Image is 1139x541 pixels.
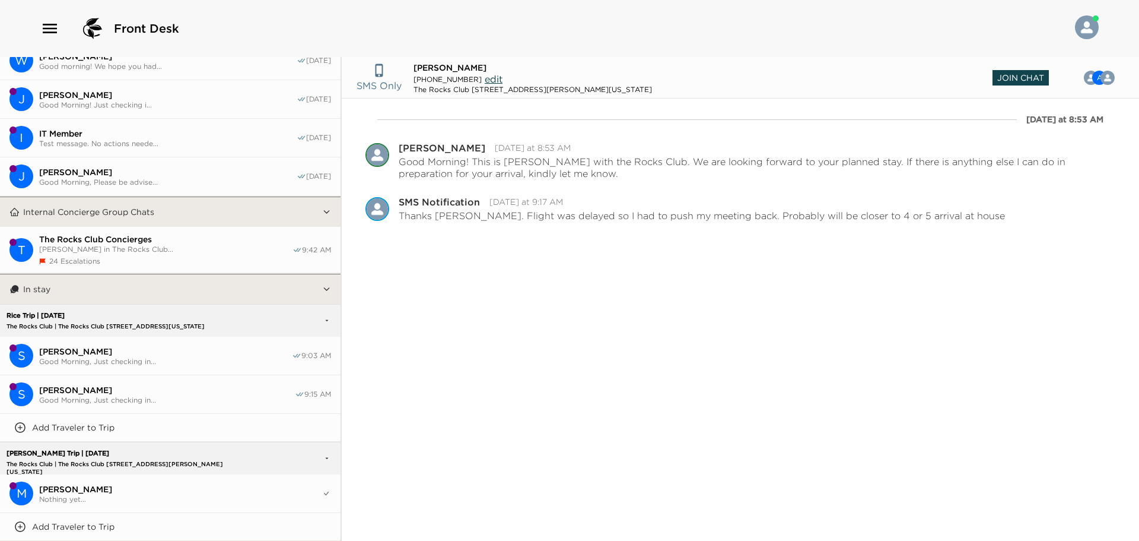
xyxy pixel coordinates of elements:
button: TAM [1074,66,1124,90]
img: M [365,143,389,167]
div: S [9,382,33,406]
span: IT Member [39,128,297,139]
span: [PERSON_NAME] [39,167,297,178]
div: T [9,238,33,262]
p: Thanks [PERSON_NAME]. Flight was delayed so I had to push my meeting back. Probably will be close... [399,210,1005,222]
span: Good Morning, Please be advise... [39,178,297,186]
span: edit [485,73,502,85]
p: Good Morning! This is [PERSON_NAME] with the Rocks Club. We are looking forward to your planned s... [399,156,1115,179]
span: 24 Escalations [49,257,100,265]
span: [PHONE_NUMBER] [413,75,482,84]
div: [PERSON_NAME] [399,143,485,153]
span: Good Morning! Just checking i... [39,100,297,109]
span: [PERSON_NAME] [39,346,292,357]
img: T [1100,71,1115,85]
div: Jerry Kelly [9,87,33,111]
p: SMS Only [357,78,402,93]
img: S [365,197,389,221]
span: [PERSON_NAME] in The Rocks Club... [39,245,292,254]
p: Add Traveler to Trip [32,521,114,532]
p: The Rocks Club | The Rocks Club [STREET_ADDRESS][US_STATE] [4,322,260,330]
span: 9:15 AM [304,390,331,399]
div: IT Memberr EXCLUSIVE RESORTS [9,126,33,150]
span: [PERSON_NAME] [39,484,322,495]
div: The Rocks Club [9,238,33,262]
button: Internal Concierge Group Chats [20,197,322,227]
button: In stay [20,274,322,304]
span: 9:42 AM [302,245,331,255]
span: Good morning! We hope you had... [39,62,297,71]
button: Join Chat [989,72,1052,84]
div: [DATE] at 8:53 AM [1026,113,1103,125]
p: [PERSON_NAME] Trip | [DATE] [4,450,260,457]
div: The Rocks Club [STREET_ADDRESS][PERSON_NAME][US_STATE] [413,85,652,94]
div: SMS Notification [365,197,389,221]
img: logo [78,14,107,43]
p: The Rocks Club | The Rocks Club [STREET_ADDRESS][PERSON_NAME][US_STATE] [4,460,260,468]
p: Rice Trip | [DATE] [4,312,260,319]
div: Mary Beth Flanagan [9,482,33,505]
div: W [9,49,33,72]
p: In stay [23,284,50,295]
div: S [9,344,33,368]
span: [DATE] [306,94,331,104]
span: [PERSON_NAME] [39,90,297,100]
div: Steven Rice [9,344,33,368]
p: Internal Concierge Group Chats [23,207,154,217]
div: Weston Arnell [9,49,33,72]
span: [DATE] [306,172,331,181]
span: [PERSON_NAME] [413,62,486,73]
span: Good Morning, Just checking in... [39,357,292,366]
span: [DATE] [306,56,331,65]
span: Join Chat [992,70,1049,86]
div: J [9,87,33,111]
div: Mike Graf [365,143,389,167]
time: 2025-10-02T15:53:27.545Z [495,143,571,153]
span: 9:03 AM [301,351,331,360]
span: [PERSON_NAME] [39,385,295,396]
div: Susan Rice [9,382,33,406]
div: I [9,126,33,150]
div: Janet Widener [9,164,33,188]
span: [DATE] [306,133,331,143]
div: J [9,164,33,188]
div: M [9,482,33,505]
p: Add Traveler to Trip [32,422,114,433]
div: SMS Notification [399,197,480,207]
span: Good Morning, Just checking in... [39,396,295,404]
span: The Rocks Club Concierges [39,234,292,245]
div: The Rocks Club Concierge Team [1100,71,1115,85]
span: Test message. No actions neede... [39,139,297,148]
img: User [1075,15,1099,39]
span: Nothing yet... [39,495,322,504]
time: 2025-10-02T16:17:09.856Z [489,197,563,207]
span: Front Desk [114,20,179,37]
